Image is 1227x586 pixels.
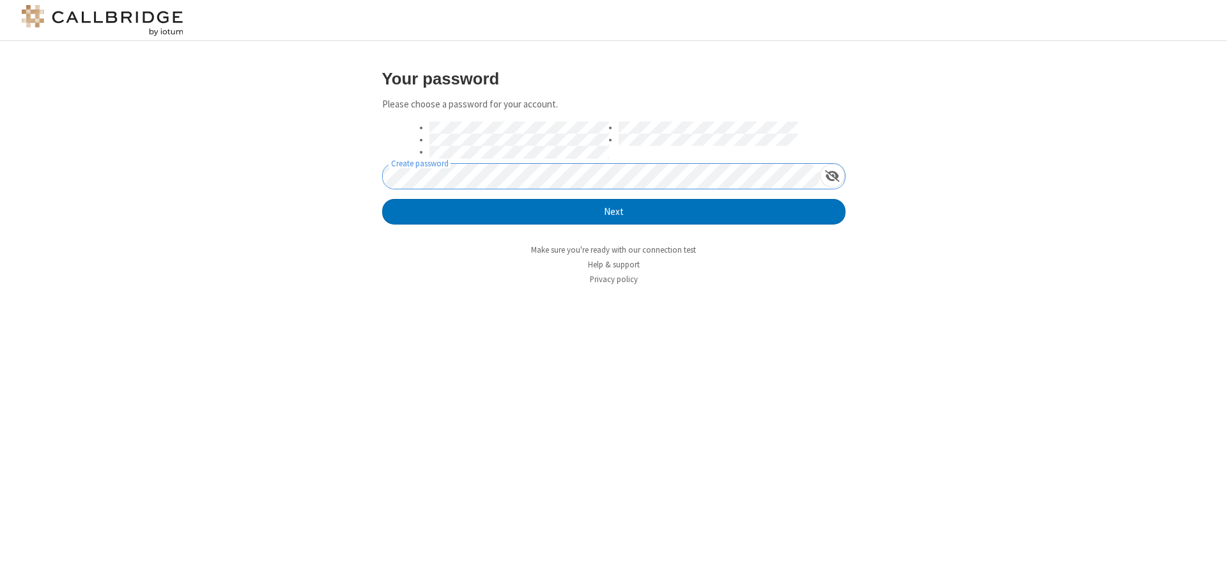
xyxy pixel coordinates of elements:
input: Create password [383,164,820,189]
div: Show password [820,164,845,187]
button: Next [382,199,845,225]
a: Make sure you're ready with our connection test [531,244,696,255]
img: logo@2x.png [19,5,185,36]
h3: Your password [382,70,845,88]
a: Help & support [588,259,640,270]
p: Please choose a password for your account. [382,97,845,112]
a: Privacy policy [590,274,638,285]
